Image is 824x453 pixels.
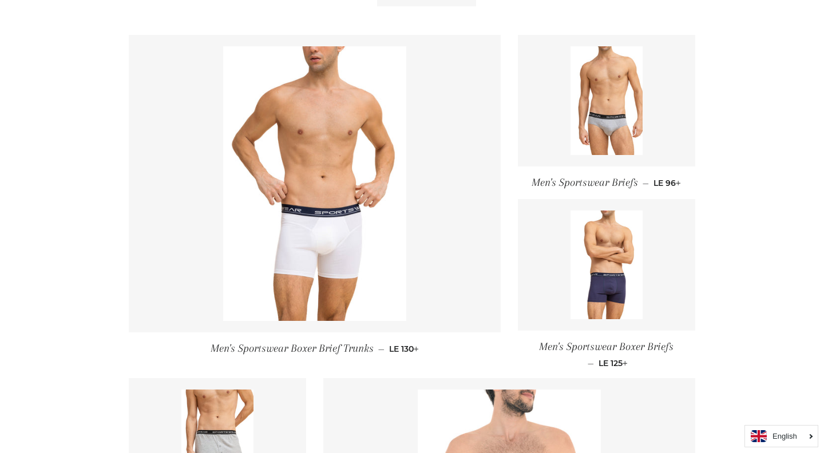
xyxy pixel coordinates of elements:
[532,176,638,189] span: Men's Sportswear Briefs
[599,358,628,368] span: LE 125
[772,432,797,440] i: English
[539,340,674,353] span: Men's Sportswear Boxer Briefs
[378,344,385,354] span: —
[751,430,812,442] a: English
[588,358,594,368] span: —
[643,178,649,188] span: —
[389,344,419,354] span: LE 130
[653,178,681,188] span: LE 96
[211,342,374,355] span: Men's Sportswear Boxer Brief Trunks
[129,332,501,365] a: Men's Sportswear Boxer Brief Trunks — LE 130
[518,166,695,199] a: Men's Sportswear Briefs — LE 96
[518,331,695,378] a: Men's Sportswear Boxer Briefs — LE 125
